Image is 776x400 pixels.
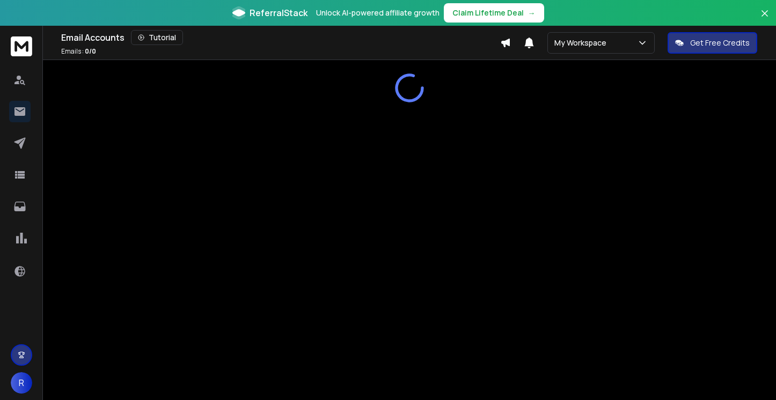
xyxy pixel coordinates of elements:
div: Email Accounts [61,30,500,45]
p: Unlock AI-powered affiliate growth [316,8,440,18]
span: 0 / 0 [85,47,96,56]
button: Tutorial [131,30,183,45]
button: Get Free Credits [668,32,757,54]
button: R [11,372,32,394]
p: My Workspace [554,38,611,48]
span: ReferralStack [250,6,308,19]
button: Close banner [758,6,772,32]
p: Get Free Credits [690,38,750,48]
p: Emails : [61,47,96,56]
button: Claim Lifetime Deal→ [444,3,544,23]
span: → [528,8,536,18]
